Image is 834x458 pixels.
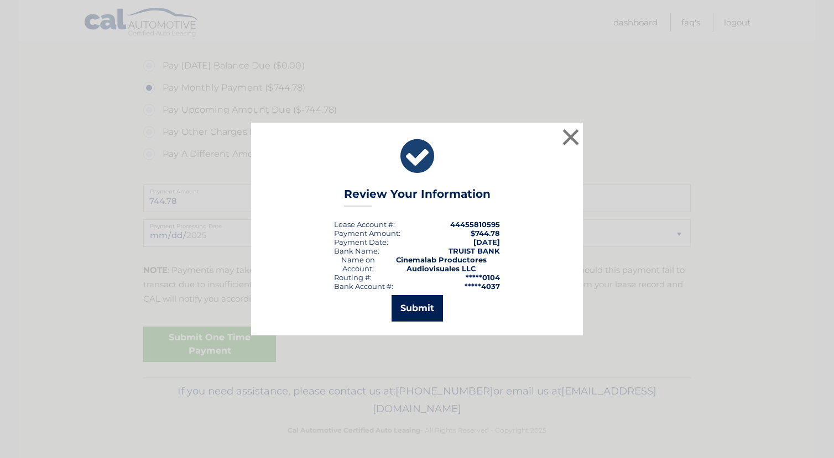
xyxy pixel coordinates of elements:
[396,255,487,273] strong: Cinemalab Productores Audiovisuales LLC
[334,246,379,255] div: Bank Name:
[334,255,383,273] div: Name on Account:
[334,273,372,282] div: Routing #:
[392,295,443,322] button: Submit
[560,126,582,148] button: ×
[334,229,400,238] div: Payment Amount:
[334,238,387,246] span: Payment Date
[344,187,491,207] h3: Review Your Information
[450,220,500,229] strong: 44455810595
[471,229,500,238] span: $744.78
[473,238,500,246] span: [DATE]
[334,220,395,229] div: Lease Account #:
[334,238,388,246] div: :
[449,246,500,255] strong: TRUIST BANK
[334,282,393,291] div: Bank Account #:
